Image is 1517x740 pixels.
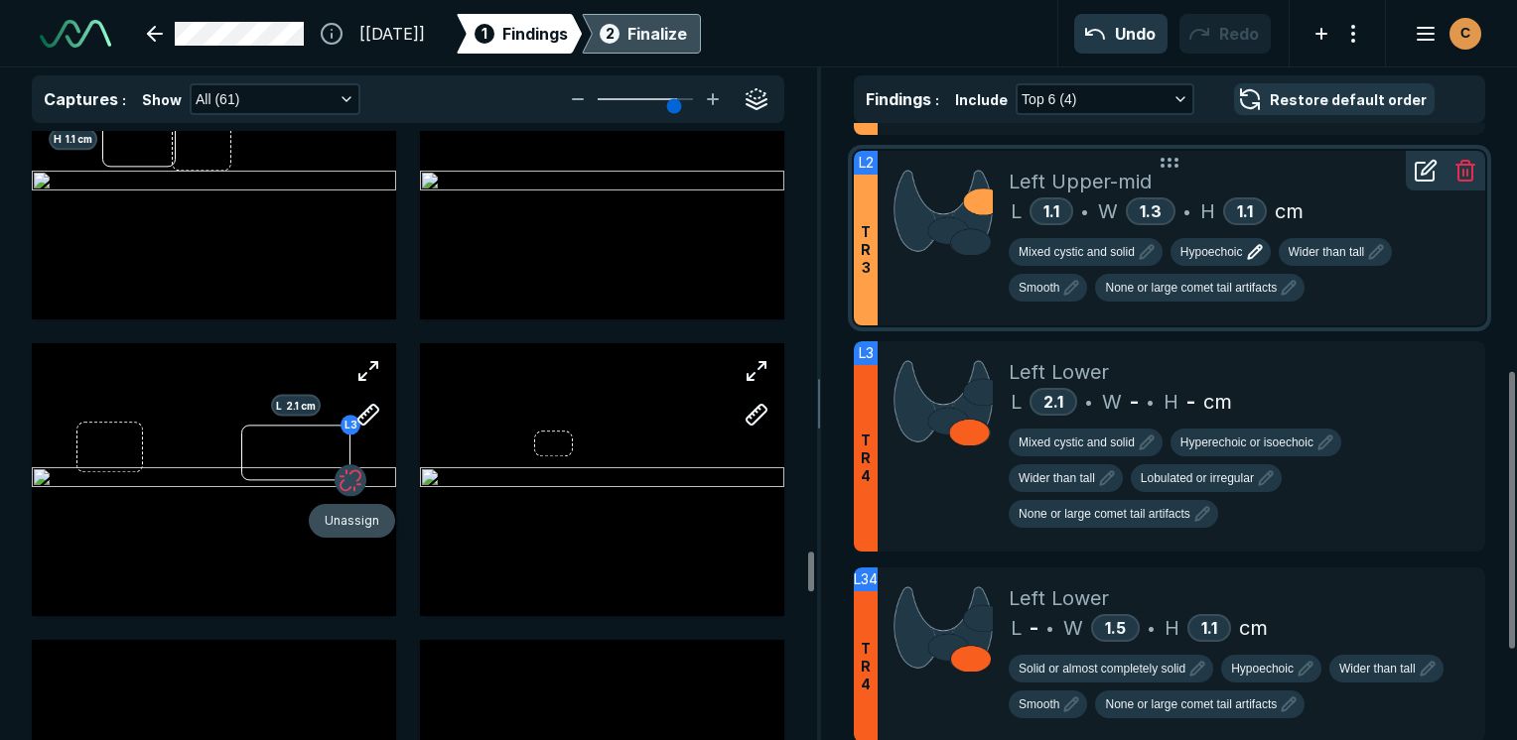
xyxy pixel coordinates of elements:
span: Left Lower [1009,357,1109,387]
span: Left Upper-mid [1009,167,1152,196]
span: L2 [859,152,874,174]
span: H [1200,196,1215,226]
span: None or large comet tail artifacts [1105,279,1277,297]
span: H [1165,613,1179,643]
span: All (61) [196,88,239,110]
span: Include [955,89,1008,110]
span: - [1186,387,1195,417]
li: L2TR3Left Upper-midL1.1•W1.3•H1.1cm [854,151,1485,325]
span: L [1011,387,1022,417]
span: L [1011,196,1022,226]
span: : [935,91,939,108]
span: Findings [502,22,568,46]
span: Wider than tall [1019,469,1095,487]
span: Mixed cystic and solid [1019,433,1135,451]
span: 1.1 [1201,618,1217,638]
span: Hyperechoic or isoechoic [1180,433,1313,451]
img: 9nnbiPAAAABklEQVQDAHGABp1cMP9oAAAAAElFTkSuQmCC [894,167,993,255]
div: avatar-name [1449,18,1481,50]
span: 1.1 [1237,201,1253,221]
span: None or large comet tail artifacts [1019,505,1190,523]
span: W [1063,613,1083,643]
span: Hypoechoic [1231,660,1294,678]
img: 353azAAAABklEQVQDAGPiY89wnNAIAAAAAElFTkSuQmCC [894,583,993,672]
span: • [1085,390,1092,414]
span: C [1460,23,1470,44]
span: T R 4 [861,640,871,693]
span: H [1164,387,1178,417]
span: Wider than tall [1339,660,1416,678]
span: Smooth [1019,279,1059,297]
span: - [1130,387,1139,417]
span: • [1147,390,1154,414]
span: [[DATE]] [359,22,425,46]
span: L34 [854,568,878,590]
span: • [1081,199,1088,223]
span: 1.5 [1105,618,1126,638]
span: Hypoechoic [1180,243,1243,261]
span: None or large comet tail artifacts [1105,695,1277,713]
li: L3TR4Left LowerL2.1•W-•H-cm [854,341,1485,552]
div: 2Finalize [582,14,701,54]
span: 1 [482,23,487,44]
span: Findings [866,89,931,109]
span: • [1183,199,1190,223]
span: L 2.1 cm [271,395,321,417]
div: 1Findings [457,14,582,54]
span: Smooth [1019,695,1059,713]
span: W [1098,196,1118,226]
button: Undo [1074,14,1168,54]
span: • [1046,616,1053,640]
span: cm [1275,196,1304,226]
span: - [1030,613,1038,643]
a: See-Mode Logo [32,12,119,56]
span: L3 [859,342,874,364]
img: See-Mode Logo [40,20,111,48]
div: Finalize [627,22,687,46]
button: Restore default order [1234,83,1435,115]
span: Wider than tall [1289,243,1365,261]
span: T R 3 [861,223,871,277]
span: • [1148,616,1155,640]
button: avatar-name [1402,14,1485,54]
span: 1.3 [1140,201,1162,221]
span: H 1.1 cm [49,129,97,151]
span: T R 4 [861,432,871,485]
span: Top 6 (4) [1022,88,1076,110]
button: Redo [1179,14,1271,54]
span: L [1011,613,1022,643]
span: Mixed cystic and solid [1019,243,1135,261]
span: 1.1 [1043,201,1059,221]
span: Captures [44,89,118,109]
span: 2 [606,23,615,44]
span: W [1102,387,1122,417]
span: : [122,91,126,108]
span: Left Lower [1009,583,1109,613]
span: cm [1239,613,1268,643]
span: Lobulated or irregular [1141,469,1254,487]
span: 2.1 [1043,392,1063,412]
span: Show [142,89,182,110]
span: Solid or almost completely solid [1019,660,1185,678]
img: 85os34AAAABklEQVQDAANFHot8re7cAAAAAElFTkSuQmCC [894,357,993,445]
span: cm [1203,387,1232,417]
